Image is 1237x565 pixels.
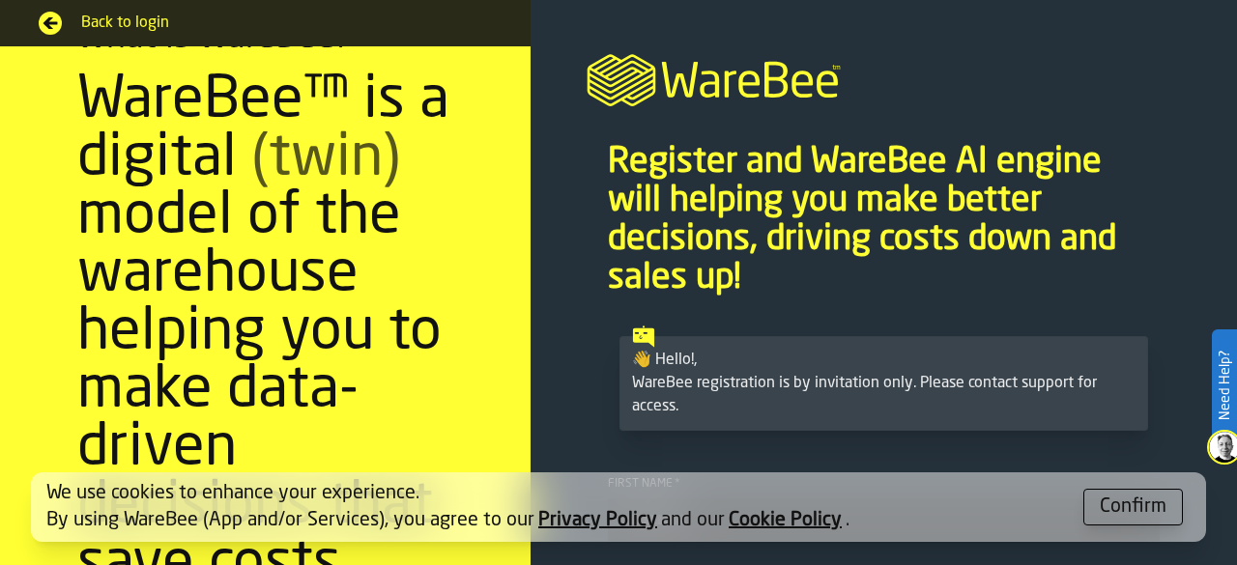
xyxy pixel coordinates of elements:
[632,349,1136,418] div: 👋 Hello!, WareBee registration is by invitation only. Please contact support for access.
[251,130,400,188] span: (twin)
[538,511,657,530] a: Privacy Policy
[39,12,492,35] a: Back to login
[1214,331,1235,439] label: Need Help?
[31,472,1206,542] div: alert-[object Object]
[81,12,492,35] span: Back to login
[46,480,1068,534] div: We use cookies to enhance your experience. By using WareBee (App and/or Services), you agree to o...
[531,31,1237,124] a: logo-header
[729,511,842,530] a: Cookie Policy
[1083,489,1183,525] button: button-
[1100,494,1166,521] div: Confirm
[608,143,1160,297] p: Register and WareBee AI engine will helping you make better decisions, driving costs down and sal...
